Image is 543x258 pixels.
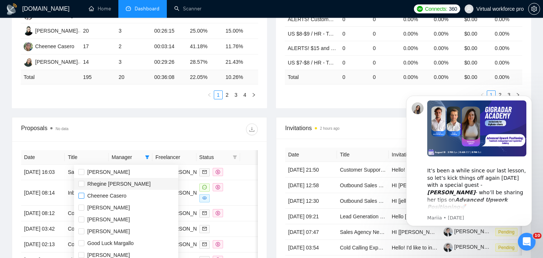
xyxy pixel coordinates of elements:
[216,185,220,189] span: dollar
[461,70,492,84] td: $ 0.00
[216,242,220,247] span: dollar
[87,169,130,175] span: [PERSON_NAME]
[6,3,18,15] img: logo
[528,3,540,15] button: setting
[35,42,74,50] div: Cheenee Casero
[337,240,389,255] td: Cold Calling Expert - B2B Outreach Specialist for US Market (500$ for every closed deal)
[145,155,149,159] span: filter
[80,70,116,85] td: 195
[246,123,258,135] button: download
[24,59,78,64] a: YB[PERSON_NAME]
[151,54,187,70] td: 00:29:26
[337,224,389,240] td: Sales Agency Needed for Lead Sourcing and Closing
[340,214,429,219] a: Lead Generation Expert / Telemarketer
[202,170,207,174] span: mail
[151,39,187,54] td: 00:03:14
[205,90,214,99] li: Previous Page
[233,155,237,159] span: filter
[144,152,151,163] span: filter
[528,6,540,12] a: setting
[246,126,257,132] span: download
[187,54,222,70] td: 28.57%
[492,70,522,84] td: 0.00 %
[400,41,431,55] td: 0.00%
[68,226,194,232] a: Cold Caller Needed for Magazine Advertising Outreach
[249,90,258,99] li: Next Page
[21,206,65,221] td: [DATE] 08:12
[461,26,492,41] td: $0.00
[443,243,453,252] img: c1AyKq6JICviXaEpkmdqJS9d0fu8cPtAjDADDsaqrL33dmlxerbgAEFrRdAYEnyeyq
[370,12,400,26] td: 0
[285,193,337,209] td: [DATE] 12:30
[370,41,400,55] td: 0
[461,55,492,70] td: $0.00
[466,6,472,11] span: user
[431,41,461,55] td: 0.00%
[174,6,202,12] a: searchScanner
[288,31,358,37] a: US $8-$9 / HR - Telemarketing
[320,126,340,130] time: 2 hours ago
[285,224,337,240] td: [DATE] 07:47
[55,127,68,131] span: No data
[431,70,461,84] td: 0.00 %
[400,55,431,70] td: 0.00%
[187,23,222,39] td: 25.00%
[223,90,232,99] li: 2
[35,27,78,35] div: [PERSON_NAME]
[214,90,223,99] li: 1
[152,150,196,165] th: Freelancer
[495,244,520,250] a: Pending
[24,26,33,36] img: JR
[87,193,127,199] span: Cheenee Casero
[252,93,256,97] span: right
[68,169,196,175] a: Sales person (business broker) needed in M&A industry
[35,58,78,66] div: [PERSON_NAME]
[216,211,220,215] span: dollar
[21,70,80,85] td: Total
[205,90,214,99] button: left
[340,12,370,26] td: 0
[337,162,389,178] td: Customer Support (Non-Voice, Strong English Required)
[337,148,389,162] th: Title
[285,178,337,193] td: [DATE] 12:58
[249,90,258,99] button: right
[223,91,231,99] a: 2
[340,41,370,55] td: 0
[340,70,370,84] td: 0
[232,90,240,99] li: 3
[187,70,222,85] td: 22.05 %
[21,237,65,252] td: [DATE] 02:13
[80,39,116,54] td: 17
[65,206,108,221] td: Cold Calling & Appointment Setting – B2B Lead Generation (Base Pay + Bonuses)
[492,26,522,41] td: 0.00%
[340,198,432,204] a: Outbound Sales Closer for Warm Leads
[112,153,142,161] span: Manager
[199,153,230,161] span: Status
[80,54,116,70] td: 14
[65,180,108,206] td: Inbound and Outbound Call Setter for HVAC/Plumbing Company
[285,162,337,178] td: [DATE] 21:50
[232,91,240,99] a: 3
[68,241,185,247] a: Cold Caller – Brewery Outreach for Comedy Nights
[337,178,389,193] td: Outbound Sales Closer for Warm Leads
[400,70,431,84] td: 0.00 %
[65,150,108,165] th: Title
[21,221,65,237] td: [DATE] 03:42
[389,148,441,162] th: Invitation Letter
[495,244,517,252] span: Pending
[187,39,222,54] td: 41.18%
[240,90,249,99] li: 4
[340,55,370,70] td: 0
[202,226,207,231] span: mail
[87,205,130,211] span: [PERSON_NAME]
[87,181,151,187] span: Rhegine [PERSON_NAME]
[461,12,492,26] td: $0.00
[202,196,207,200] span: eye
[21,180,65,206] td: [DATE] 08:14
